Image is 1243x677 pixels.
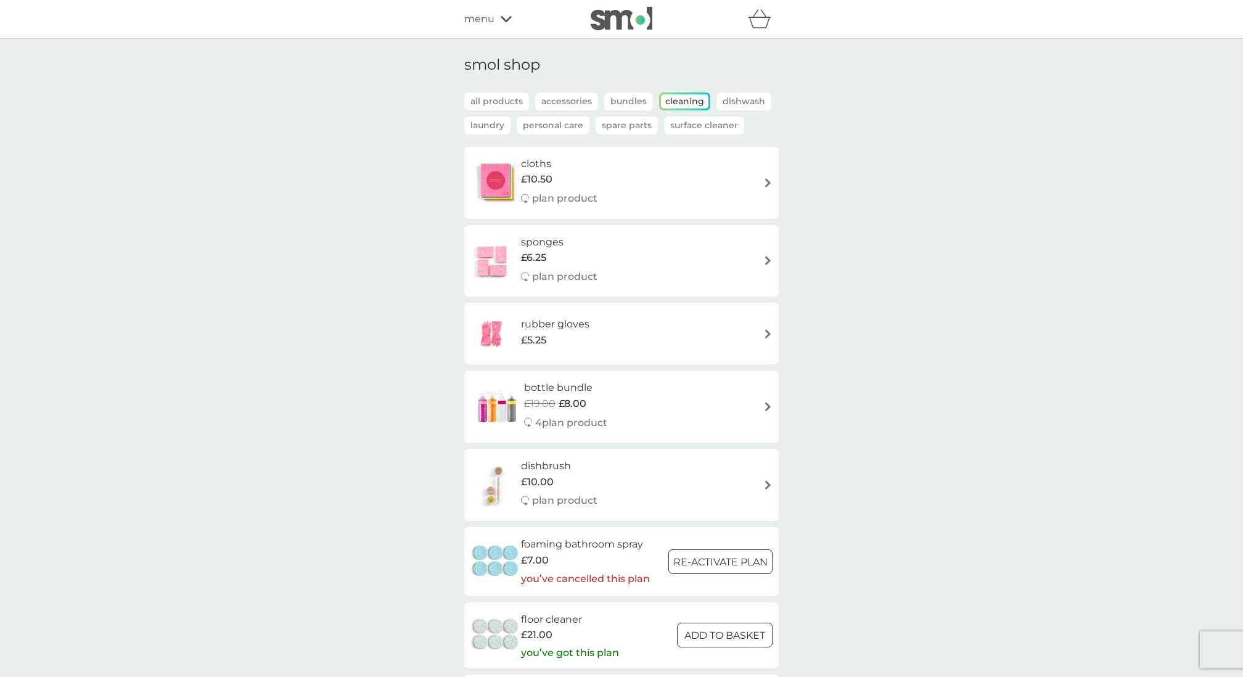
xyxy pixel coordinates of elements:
h6: cloths [521,156,597,172]
img: arrow right [763,178,773,187]
p: ADD TO BASKET [684,628,765,644]
button: Re-activate Plan [668,549,773,574]
img: foaming bathroom spray [470,540,521,583]
span: £10.50 [521,171,552,187]
p: plan product [532,493,597,509]
h1: smol shop [464,56,779,74]
button: Dishwash [716,92,771,110]
img: bottle bundle [470,385,524,429]
img: cloths [470,161,521,204]
span: £5.25 [521,332,546,348]
span: £19.00 [524,396,556,412]
img: rubber gloves [470,312,514,355]
div: basket [748,7,779,31]
p: plan product [532,269,597,285]
span: £7.00 [521,552,549,568]
img: smol [591,7,652,30]
p: 4 plan product [535,415,607,431]
button: Cleaning [661,94,708,109]
h6: dishbrush [521,458,597,474]
span: £6.25 [521,250,546,266]
button: Bundles [604,92,653,110]
img: arrow right [763,329,773,339]
span: menu [464,11,494,27]
h6: bottle bundle [524,380,607,396]
img: arrow right [763,402,773,411]
span: £10.00 [521,474,554,490]
p: you’ve got this plan [521,645,619,661]
h6: floor cleaner [521,612,619,628]
p: plan product [532,191,597,207]
img: sponges [470,239,514,282]
button: Spare Parts [596,117,658,134]
p: Re-activate Plan [673,554,768,570]
button: Accessories [535,92,598,110]
span: £21.00 [521,627,552,643]
button: ADD TO BASKET [677,623,773,647]
h6: rubber gloves [521,316,589,332]
button: all products [464,92,529,110]
button: Surface Cleaner [664,117,744,134]
h6: sponges [521,234,597,250]
img: floor cleaner [470,613,521,657]
button: Personal Care [517,117,589,134]
button: Laundry [464,117,511,134]
img: arrow right [763,256,773,265]
p: you’ve cancelled this plan [521,571,650,587]
img: arrow right [763,480,773,490]
span: £8.00 [559,396,586,412]
img: dishbrush [470,464,521,507]
h6: foaming bathroom spray [521,536,650,552]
